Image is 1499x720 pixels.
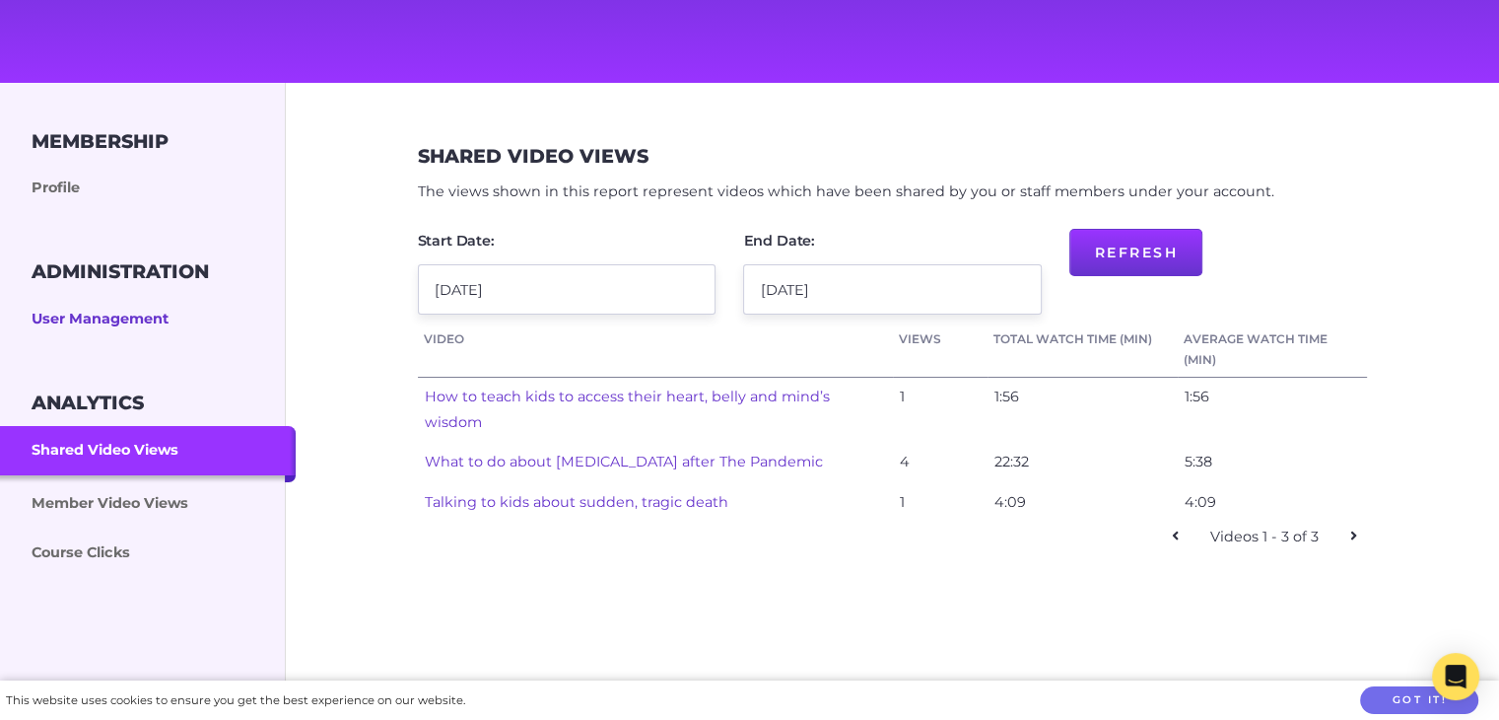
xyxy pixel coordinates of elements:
[32,392,144,414] h3: Analytics
[425,493,728,511] a: Talking to kids about sudden, tragic death
[994,453,1029,470] span: 22:32
[418,145,648,168] h3: Shared Video Views
[425,388,830,431] a: How to teach kids to access their heart, belly and mind’s wisdom
[1432,653,1479,700] div: Open Intercom Messenger
[424,328,887,350] a: Video
[899,328,982,350] a: Views
[418,180,1368,205] p: The views shown in this report represent videos which have been shared by you or staff members un...
[993,328,1172,350] a: Total Watch Time (min)
[1193,525,1335,550] div: Videos 1 - 3 of 3
[1069,229,1202,276] button: Refresh
[32,260,209,283] h3: Administration
[743,234,815,248] label: End Date:
[1184,328,1362,371] a: Average Watch Time (min)
[1185,388,1209,405] span: 1:56
[425,453,823,470] a: What to do about [MEDICAL_DATA] after The Pandemic
[418,234,495,248] label: Start Date:
[900,493,905,511] span: 1
[994,388,1019,405] span: 1:56
[900,388,905,405] span: 1
[32,130,169,153] h3: Membership
[6,690,465,711] div: This website uses cookies to ensure you get the best experience on our website.
[1360,686,1478,715] button: Got it!
[900,453,910,470] span: 4
[1185,453,1212,470] span: 5:38
[994,493,1026,511] span: 4:09
[1185,493,1216,511] span: 4:09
